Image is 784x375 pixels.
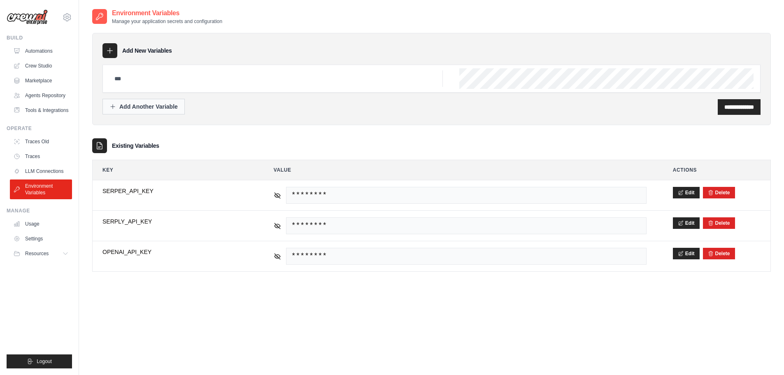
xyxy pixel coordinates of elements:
h3: Existing Variables [112,142,159,150]
button: Logout [7,354,72,368]
a: Traces [10,150,72,163]
th: Actions [663,160,770,180]
button: Add Another Variable [102,99,185,114]
span: Logout [37,358,52,365]
th: Key [93,160,257,180]
div: Manage [7,207,72,214]
button: Delete [708,250,730,257]
button: Edit [673,217,700,229]
button: Delete [708,189,730,196]
div: Build [7,35,72,41]
span: SERPER_API_KEY [102,187,247,195]
span: SERPLY_API_KEY [102,217,247,226]
button: Edit [673,187,700,198]
span: OPENAI_API_KEY [102,248,247,256]
a: Settings [10,232,72,245]
a: LLM Connections [10,165,72,178]
span: Resources [25,250,49,257]
div: Operate [7,125,72,132]
p: Manage your application secrets and configuration [112,18,222,25]
a: Automations [10,44,72,58]
div: Add Another Variable [109,102,178,111]
h3: Add New Variables [122,47,172,55]
img: Logo [7,9,48,25]
button: Resources [10,247,72,260]
a: Usage [10,217,72,231]
iframe: Chat Widget [743,335,784,375]
a: Crew Studio [10,59,72,72]
a: Agents Repository [10,89,72,102]
a: Marketplace [10,74,72,87]
th: Value [264,160,656,180]
a: Environment Variables [10,179,72,199]
a: Traces Old [10,135,72,148]
button: Edit [673,248,700,259]
h2: Environment Variables [112,8,222,18]
button: Delete [708,220,730,226]
a: Tools & Integrations [10,104,72,117]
